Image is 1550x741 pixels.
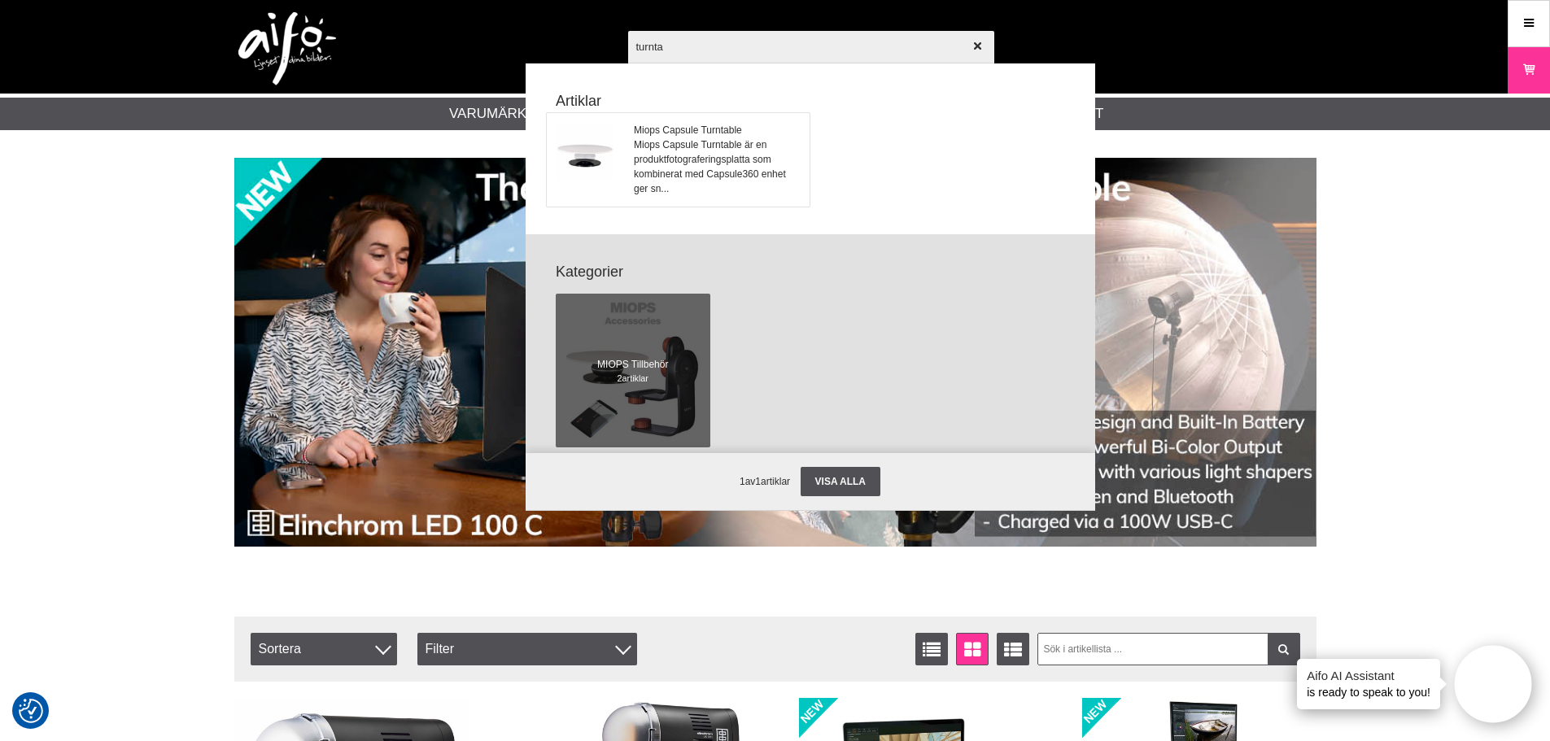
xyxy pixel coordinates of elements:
[546,90,1075,112] strong: Artiklar
[634,123,799,137] span: Miops Capsule Turntable
[745,476,756,487] span: av
[755,476,761,487] span: 1
[597,357,668,372] span: MIOPS Tillbehör
[238,12,336,85] img: logo.png
[546,261,1075,283] strong: Kategorier
[19,696,43,726] button: Samtyckesinställningar
[628,18,994,75] input: Sök produkter ...
[801,467,880,496] a: Visa alla
[634,137,799,196] span: Miops Capsule Turntable är en produktfotograferingsplatta som kombinerat med Capsule360 enhet ger...
[19,699,43,723] img: Revisit consent button
[761,476,790,487] span: artiklar
[740,476,745,487] span: 1
[547,113,810,207] a: Miops Capsule TurntableMiops Capsule Turntable är en produktfotograferingsplatta som kombinerat m...
[557,123,613,180] img: miopstt-003.jpg
[449,103,546,124] a: Varumärken
[597,372,668,385] span: 2
[622,373,648,383] span: artiklar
